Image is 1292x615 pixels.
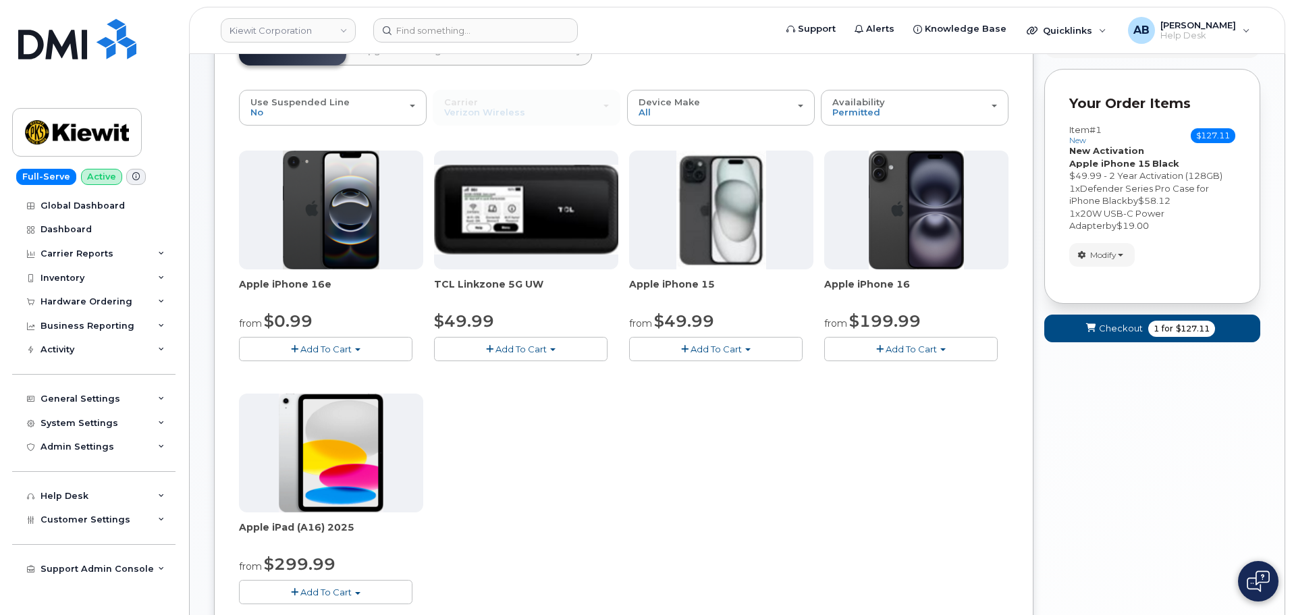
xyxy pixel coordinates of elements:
[1069,208,1164,232] span: 20W USB-C Power Adapter
[221,18,356,43] a: Kiewit Corporation
[821,90,1008,125] button: Availability Permitted
[250,97,350,107] span: Use Suspended Line
[1247,570,1270,592] img: Open chat
[1154,323,1159,335] span: 1
[1069,243,1135,267] button: Modify
[300,344,352,354] span: Add To Cart
[239,520,423,547] div: Apple iPad (A16) 2025
[824,337,998,360] button: Add To Cart
[654,311,714,331] span: $49.99
[798,22,836,36] span: Support
[1069,125,1102,144] h3: Item
[1099,322,1143,335] span: Checkout
[886,344,937,354] span: Add To Cart
[1089,124,1102,135] span: #1
[1119,17,1260,44] div: Adam Bake
[627,90,815,125] button: Device Make All
[434,311,494,331] span: $49.99
[1069,207,1235,232] div: x by
[1160,30,1236,41] span: Help Desk
[373,18,578,43] input: Find something...
[1116,220,1149,231] span: $19.00
[824,317,847,329] small: from
[629,277,813,304] div: Apple iPhone 15
[283,151,380,269] img: iphone16e.png
[869,151,964,269] img: iphone_16_plus.png
[1069,145,1144,156] strong: New Activation
[629,337,803,360] button: Add To Cart
[866,22,894,36] span: Alerts
[1152,158,1179,169] strong: Black
[1069,183,1209,207] span: Defender Series Pro Case for iPhone Black
[239,580,412,604] button: Add To Cart
[639,107,651,117] span: All
[264,311,313,331] span: $0.99
[845,16,904,43] a: Alerts
[1069,208,1075,219] span: 1
[1069,169,1235,182] div: $49.99 - 2 Year Activation (128GB)
[1160,20,1236,30] span: [PERSON_NAME]
[1159,323,1176,335] span: for
[629,317,652,329] small: from
[279,394,383,512] img: ipad_11.png
[832,107,880,117] span: Permitted
[434,337,608,360] button: Add To Cart
[1044,315,1260,342] button: Checkout 1 for $127.11
[832,97,885,107] span: Availability
[300,587,352,597] span: Add To Cart
[434,165,618,254] img: linkzone5g.png
[1191,128,1235,143] span: $127.11
[925,22,1006,36] span: Knowledge Base
[1069,136,1086,145] small: new
[239,337,412,360] button: Add To Cart
[1133,22,1150,38] span: AB
[639,97,700,107] span: Device Make
[250,107,263,117] span: No
[264,554,335,574] span: $299.99
[1069,183,1075,194] span: 1
[904,16,1016,43] a: Knowledge Base
[849,311,921,331] span: $199.99
[239,317,262,329] small: from
[691,344,742,354] span: Add To Cart
[1090,249,1116,261] span: Modify
[1043,25,1092,36] span: Quicklinks
[434,277,618,304] div: TCL Linkzone 5G UW
[239,277,423,304] div: Apple iPhone 16e
[824,277,1008,304] div: Apple iPhone 16
[1069,94,1235,113] p: Your Order Items
[495,344,547,354] span: Add To Cart
[1017,17,1116,44] div: Quicklinks
[239,90,427,125] button: Use Suspended Line No
[1069,158,1150,169] strong: Apple iPhone 15
[676,151,766,269] img: iphone15.jpg
[1138,195,1170,206] span: $58.12
[1069,182,1235,207] div: x by
[239,560,262,572] small: from
[1176,323,1210,335] span: $127.11
[777,16,845,43] a: Support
